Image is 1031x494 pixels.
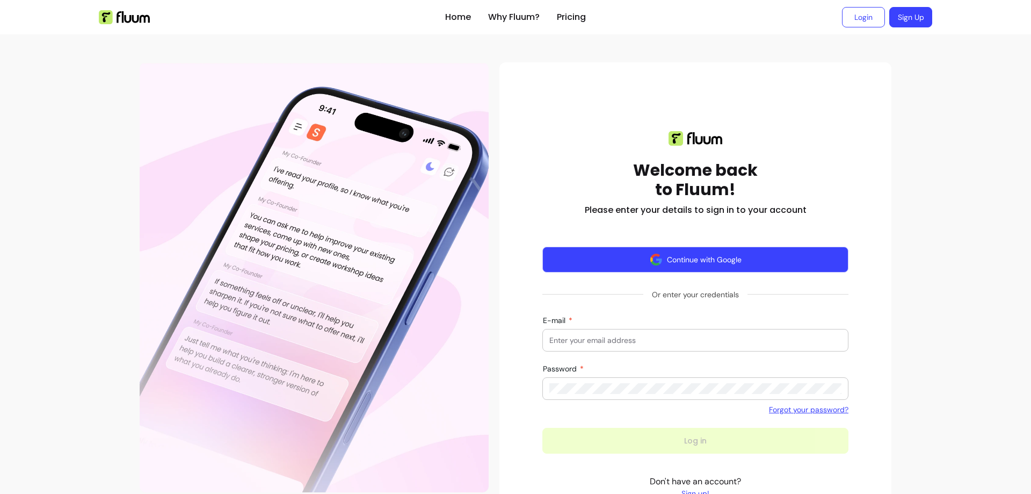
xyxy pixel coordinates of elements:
button: Continue with Google [542,247,848,273]
input: Password [549,383,841,394]
div: Illustration of Fluum AI Co-Founder on a smartphone, showing AI chat guidance that helps freelanc... [140,62,489,492]
a: Why Fluum? [488,11,540,24]
span: Or enter your credentials [643,285,747,304]
input: E-mail [549,335,841,346]
img: Fluum Logo [99,10,150,24]
h1: Welcome back to Fluum! [633,161,758,199]
a: Login [842,7,885,27]
span: Password [543,364,579,374]
a: Forgot your password? [769,404,848,415]
a: Sign Up [889,7,932,27]
img: avatar [650,253,663,266]
a: Home [445,11,471,24]
span: E-mail [543,316,568,325]
img: Fluum logo [669,131,722,146]
h2: Please enter your details to sign in to your account [585,204,807,217]
a: Pricing [557,11,586,24]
